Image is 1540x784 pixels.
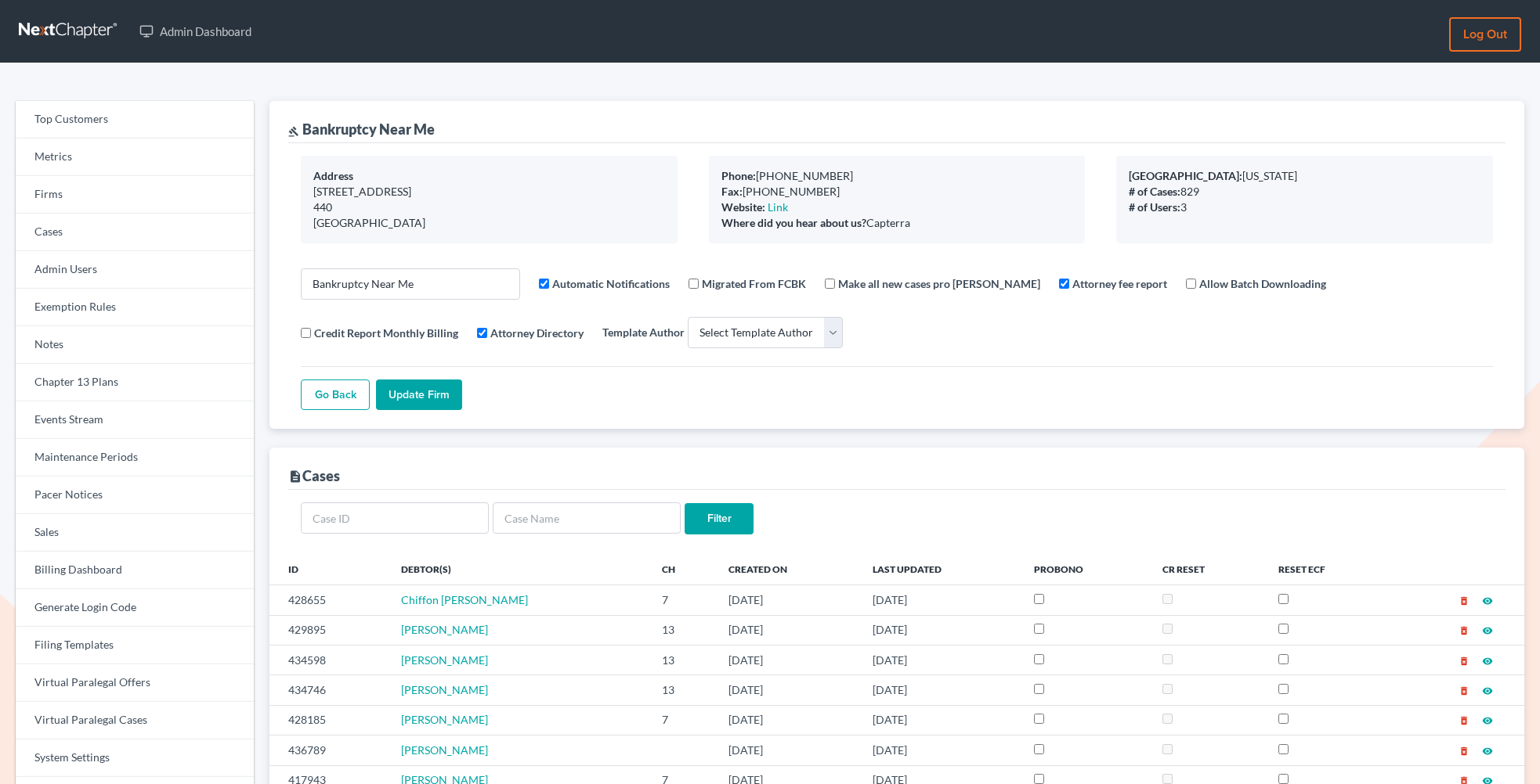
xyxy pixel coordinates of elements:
i: delete_forever [1459,685,1470,696]
label: Automatic Notifications [552,275,670,292]
i: delete_forever [1459,746,1470,757]
td: 428185 [269,705,388,735]
a: Chapter 13 Plans [16,364,254,401]
td: 13 [649,645,715,674]
b: Fax: [721,185,743,198]
a: Events Stream [16,401,254,439]
b: # of Users: [1129,200,1180,214]
i: delete_forever [1459,595,1470,606]
a: [PERSON_NAME] [401,683,488,696]
td: 434746 [269,675,388,705]
div: [STREET_ADDRESS] [313,184,665,200]
a: [PERSON_NAME] [401,623,488,636]
th: ProBono [1021,553,1149,584]
td: [DATE] [716,705,860,735]
a: Chiffon [PERSON_NAME] [401,593,528,606]
a: System Settings [16,739,254,777]
div: Cases [288,466,340,485]
a: visibility [1482,623,1493,636]
td: [DATE] [860,675,1021,705]
th: Created On [716,553,860,584]
i: visibility [1482,746,1493,757]
div: 3 [1129,200,1480,215]
div: 440 [313,200,665,215]
a: Cases [16,214,254,251]
a: Virtual Paralegal Cases [16,702,254,739]
div: 829 [1129,184,1480,200]
td: 429895 [269,615,388,645]
a: visibility [1482,713,1493,726]
td: 7 [649,705,715,735]
td: [DATE] [860,615,1021,645]
td: 13 [649,675,715,705]
td: [DATE] [716,675,860,705]
label: Attorney Directory [490,325,584,341]
a: visibility [1482,653,1493,667]
i: visibility [1482,595,1493,606]
input: Case Name [493,502,681,534]
input: Case ID [301,502,489,534]
label: Attorney fee report [1072,275,1167,292]
td: [DATE] [860,735,1021,765]
a: visibility [1482,743,1493,757]
a: Link [768,200,788,214]
i: gavel [288,126,299,137]
i: description [288,469,302,484]
b: Website: [721,200,765,214]
a: Log out [1449,17,1521,52]
th: Debtor(s) [389,553,650,584]
a: delete_forever [1459,713,1470,726]
a: Exemption Rules [16,289,254,326]
td: 436789 [269,735,388,765]
a: Admin Users [16,251,254,289]
div: [GEOGRAPHIC_DATA] [313,215,665,231]
i: delete_forever [1459,656,1470,667]
th: CR Reset [1150,553,1266,584]
i: visibility [1482,656,1493,667]
a: [PERSON_NAME] [401,713,488,726]
a: Generate Login Code [16,589,254,627]
i: delete_forever [1459,625,1470,636]
th: Reset ECF [1266,553,1390,584]
div: Capterra [721,215,1073,231]
a: Metrics [16,138,254,176]
i: delete_forever [1459,715,1470,726]
i: visibility [1482,625,1493,636]
a: Sales [16,514,254,552]
b: # of Cases: [1129,185,1180,198]
a: Admin Dashboard [132,17,259,45]
span: [PERSON_NAME] [401,653,488,667]
td: 434598 [269,645,388,674]
i: visibility [1482,715,1493,726]
a: delete_forever [1459,653,1470,667]
a: Go Back [301,379,370,411]
b: Address [313,169,353,182]
input: Update Firm [376,379,462,411]
b: Where did you hear about us? [721,216,866,229]
td: [DATE] [716,735,860,765]
th: Ch [649,553,715,584]
a: visibility [1482,593,1493,606]
a: [PERSON_NAME] [401,743,488,757]
input: Filter [685,503,754,534]
th: Last Updated [860,553,1021,584]
i: visibility [1482,685,1493,696]
div: [PHONE_NUMBER] [721,184,1073,200]
td: 7 [649,585,715,615]
label: Template Author [602,324,685,340]
a: Filing Templates [16,627,254,664]
td: 428655 [269,585,388,615]
td: [DATE] [716,585,860,615]
b: [GEOGRAPHIC_DATA]: [1129,169,1242,182]
a: Pacer Notices [16,477,254,514]
a: Top Customers [16,101,254,138]
a: delete_forever [1459,623,1470,636]
td: [DATE] [860,645,1021,674]
div: Bankruptcy Near Me [288,120,435,138]
label: Credit Report Monthly Billing [314,325,458,341]
th: ID [269,553,388,584]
